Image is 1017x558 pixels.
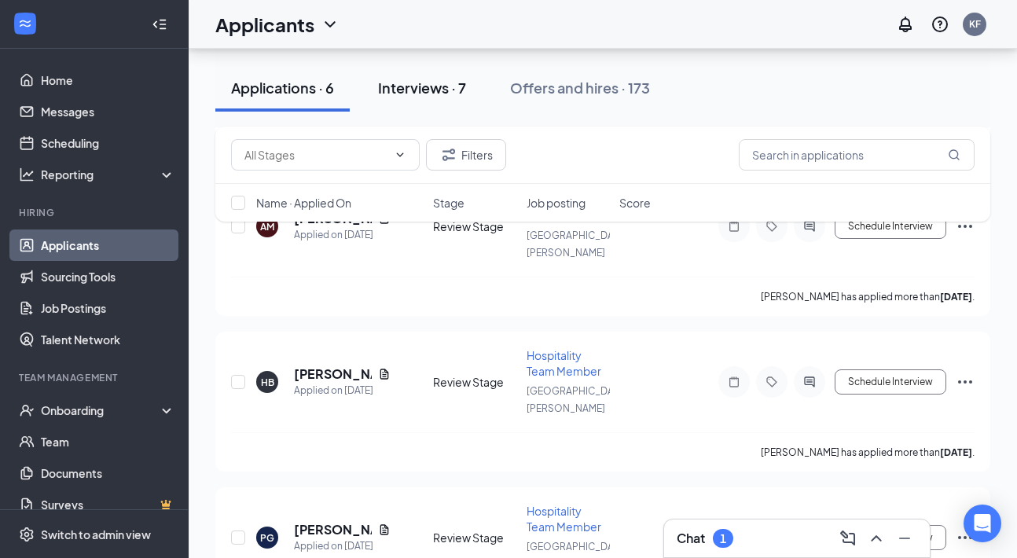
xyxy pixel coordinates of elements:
[677,530,705,547] h3: Chat
[510,78,650,97] div: Offers and hires · 173
[527,195,586,211] span: Job posting
[619,195,651,211] span: Score
[41,457,175,489] a: Documents
[835,526,861,551] button: ComposeMessage
[19,527,35,542] svg: Settings
[433,195,464,211] span: Stage
[41,527,151,542] div: Switch to admin view
[41,292,175,324] a: Job Postings
[19,402,35,418] svg: UserCheck
[41,426,175,457] a: Team
[761,290,975,303] p: [PERSON_NAME] has applied more than .
[294,521,372,538] h5: [PERSON_NAME]
[294,383,391,398] div: Applied on [DATE]
[433,530,517,545] div: Review Stage
[294,365,372,383] h5: [PERSON_NAME]
[152,17,167,32] svg: Collapse
[41,96,175,127] a: Messages
[426,139,506,171] button: Filter Filters
[527,504,601,534] span: Hospitality Team Member
[215,11,314,38] h1: Applicants
[321,15,340,34] svg: ChevronDown
[41,402,162,418] div: Onboarding
[439,145,458,164] svg: Filter
[231,78,334,97] div: Applications · 6
[895,529,914,548] svg: Minimize
[41,489,175,520] a: SurveysCrown
[948,149,960,161] svg: MagnifyingGlass
[964,505,1001,542] div: Open Intercom Messenger
[839,529,857,548] svg: ComposeMessage
[940,291,972,303] b: [DATE]
[41,167,176,182] div: Reporting
[256,195,351,211] span: Name · Applied On
[969,17,981,31] div: KF
[800,376,819,388] svg: ActiveChat
[41,229,175,261] a: Applicants
[762,376,781,388] svg: Tag
[244,146,387,163] input: All Stages
[19,167,35,182] svg: Analysis
[725,376,743,388] svg: Note
[867,529,886,548] svg: ChevronUp
[956,528,975,547] svg: Ellipses
[41,324,175,355] a: Talent Network
[261,376,274,389] div: HB
[41,127,175,159] a: Scheduling
[864,526,889,551] button: ChevronUp
[931,15,949,34] svg: QuestionInfo
[260,531,274,545] div: PG
[720,532,726,545] div: 1
[956,373,975,391] svg: Ellipses
[19,371,172,384] div: Team Management
[433,374,517,390] div: Review Stage
[940,446,972,458] b: [DATE]
[835,369,946,395] button: Schedule Interview
[527,348,601,378] span: Hospitality Team Member
[378,368,391,380] svg: Document
[41,64,175,96] a: Home
[294,538,391,554] div: Applied on [DATE]
[378,523,391,536] svg: Document
[527,385,626,414] span: [GEOGRAPHIC_DATA][PERSON_NAME]
[17,16,33,31] svg: WorkstreamLogo
[896,15,915,34] svg: Notifications
[378,78,466,97] div: Interviews · 7
[19,206,172,219] div: Hiring
[761,446,975,459] p: [PERSON_NAME] has applied more than .
[739,139,975,171] input: Search in applications
[41,261,175,292] a: Sourcing Tools
[892,526,917,551] button: Minimize
[394,149,406,161] svg: ChevronDown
